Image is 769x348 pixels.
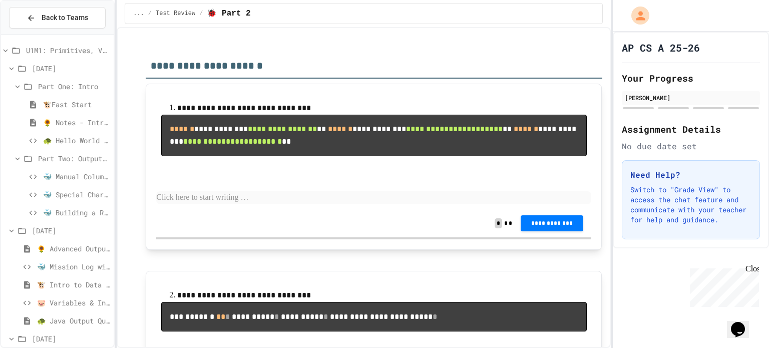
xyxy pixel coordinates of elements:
span: 🐳 Special Characters [43,189,110,200]
div: Chat with us now!Close [4,4,69,64]
span: Part One: Intro [38,81,110,92]
span: Part Two: Output Group Programs & Notes [38,153,110,164]
span: 🐮 Intro to Data Types [37,279,110,290]
h3: Need Help? [630,169,751,181]
span: [DATE] [32,225,110,236]
span: U1M1: Primitives, Variables, Basic I/O [26,45,110,56]
h2: Your Progress [622,71,760,85]
span: Test Review [156,10,195,18]
h1: AP CS A 25-26 [622,41,700,55]
span: 🐳 Building a Rocket (ASCII Art) [43,207,110,218]
span: 🐢 Hello World Program! [43,135,110,146]
span: 🐳 Mission Log with border [37,261,110,272]
div: No due date set [622,140,760,152]
span: / [148,10,152,18]
div: [PERSON_NAME] [625,93,757,102]
p: Switch to "Grade View" to access the chat feature and communicate with your teacher for help and ... [630,185,751,225]
span: 🐞 Part 2 [207,8,250,20]
span: [DATE] [32,63,110,74]
iframe: chat widget [727,308,759,338]
span: [DATE] [32,333,110,344]
span: 🐷 Variables & Input Lab Lecture [37,297,110,308]
span: 🐳 Manual Column Alignment [43,171,110,182]
span: 🌻 Advanced Output Notes [37,243,110,254]
span: 🐢 Java Output Quiz - HOMEWORK [37,315,110,326]
span: 🐮Fast Start [43,99,110,110]
button: Back to Teams [9,7,106,29]
span: ... [133,10,144,18]
span: 🌻 Notes - Introduction to Java Programming [43,117,110,128]
iframe: chat widget [686,264,759,307]
h2: Assignment Details [622,122,760,136]
div: My Account [621,4,652,27]
span: Back to Teams [42,13,88,23]
span: / [199,10,203,18]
